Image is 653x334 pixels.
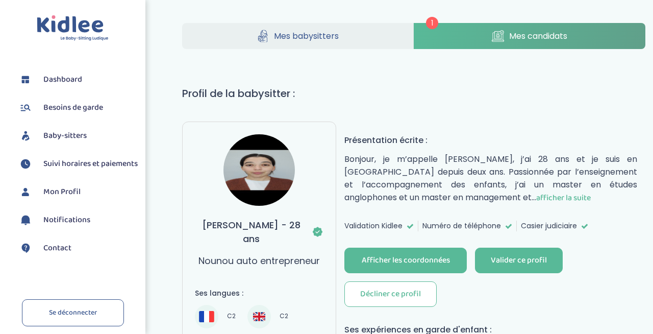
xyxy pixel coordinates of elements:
img: Français [199,311,214,322]
span: Numéro de téléphone [422,221,501,231]
img: notification.svg [18,212,33,228]
a: Mes candidats [414,23,645,49]
span: Baby-sitters [43,130,87,142]
a: Suivi horaires et paiements [18,156,138,172]
img: dashboard.svg [18,72,33,87]
img: logo.svg [37,15,109,41]
span: C2 [223,311,239,323]
p: Bonjour, je m’appelle [PERSON_NAME], j’ai 28 ans et je suis en [GEOGRAPHIC_DATA] depuis deux ans.... [344,153,637,204]
span: afficher la suite [536,192,591,204]
span: Validation Kidlee [344,221,403,231]
span: 1 [426,17,438,29]
div: Décliner ce profil [360,289,421,300]
span: Suivi horaires et paiements [43,158,138,170]
div: Afficher les coordonnées [362,255,450,267]
button: Décliner ce profil [344,281,437,307]
a: Dashboard [18,72,138,87]
a: Se déconnecter [22,299,124,326]
button: Valider ce profil [475,248,563,273]
img: Anglais [253,311,265,323]
a: Notifications [18,212,138,228]
button: Afficher les coordonnées [344,248,467,273]
h3: [PERSON_NAME] - 28 ans [195,218,324,246]
h4: Ses langues : [195,288,324,299]
span: Besoins de garde [43,102,103,114]
span: C2 [276,311,292,323]
img: babysitters.svg [18,128,33,144]
span: Mes candidats [509,30,567,42]
img: suivihoraire.svg [18,156,33,172]
span: Mon Profil [43,186,81,198]
a: Besoins de garde [18,100,138,115]
h4: Présentation écrite : [344,134,637,147]
a: Mon Profil [18,184,138,200]
span: Contact [43,242,71,254]
img: contact.svg [18,241,33,256]
a: Baby-sitters [18,128,138,144]
img: profil.svg [18,184,33,200]
p: Nounou auto entrepreneur [198,254,320,268]
img: avatar [223,134,295,206]
h1: Profil de la babysitter : [182,86,645,101]
img: besoin.svg [18,100,33,115]
span: Casier judiciaire [521,221,577,231]
div: Valider ce profil [491,255,547,267]
span: Notifications [43,214,90,226]
a: Mes babysitters [182,23,414,49]
span: Mes babysitters [274,30,339,42]
span: Dashboard [43,74,82,86]
a: Contact [18,241,138,256]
